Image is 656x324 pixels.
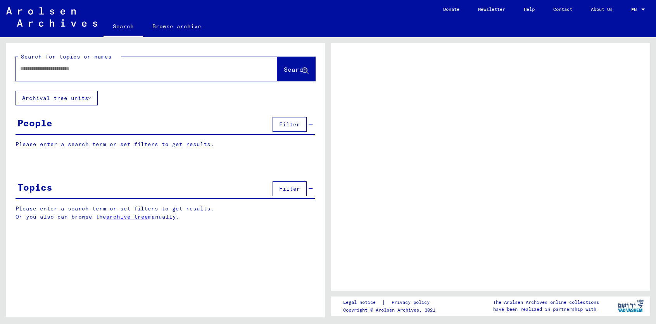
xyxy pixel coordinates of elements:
div: Topics [17,180,52,194]
a: Privacy policy [385,298,439,307]
p: Copyright © Arolsen Archives, 2021 [343,307,439,314]
a: Legal notice [343,298,382,307]
button: Archival tree units [16,91,98,105]
button: Search [277,57,315,81]
span: EN [631,7,640,12]
p: Please enter a search term or set filters to get results. Or you also can browse the manually. [16,205,315,221]
mat-label: Search for topics or names [21,53,112,60]
button: Filter [273,117,307,132]
p: The Arolsen Archives online collections [493,299,599,306]
div: People [17,116,52,130]
p: have been realized in partnership with [493,306,599,313]
button: Filter [273,181,307,196]
img: yv_logo.png [616,296,645,315]
img: Arolsen_neg.svg [6,7,97,27]
div: | [343,298,439,307]
p: Please enter a search term or set filters to get results. [16,140,315,148]
span: Filter [279,185,300,192]
a: Search [104,17,143,37]
a: Browse archive [143,17,211,36]
a: archive tree [106,213,148,220]
span: Filter [279,121,300,128]
span: Search [284,65,307,73]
